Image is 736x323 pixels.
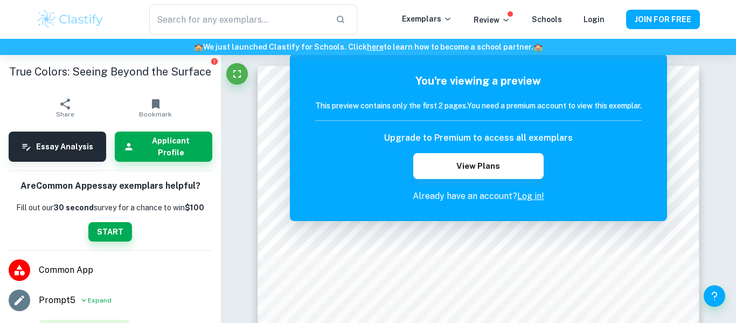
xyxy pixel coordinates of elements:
span: 🏫 [194,43,203,51]
h5: You're viewing a preview [315,73,642,89]
button: Fullscreen [226,63,248,85]
button: Share [20,93,110,123]
h6: We just launched Clastify for Schools. Click to learn how to become a school partner. [2,41,734,53]
span: Share [56,111,74,118]
b: 30 second [53,203,94,212]
button: Bookmark [110,93,201,123]
span: Prompt 5 [39,294,75,307]
h1: True Colors: Seeing Beyond the Surface [9,64,212,80]
strong: $100 [185,203,204,212]
span: Bookmark [139,111,172,118]
h6: Applicant Profile [138,135,204,159]
span: 🏫 [533,43,543,51]
a: Schools [532,15,562,24]
a: here [367,43,384,51]
button: View Plans [413,153,544,179]
p: Exemplars [402,13,452,25]
h6: This preview contains only the first 2 pages. You need a premium account to view this exemplar. [315,100,642,112]
a: Prompt5 [39,294,75,307]
button: Help and Feedback [704,285,725,307]
a: Login [584,15,605,24]
p: Fill out our survey for a chance to win [16,202,204,214]
button: JOIN FOR FREE [626,10,700,29]
button: Essay Analysis [9,132,106,162]
button: Expand [80,294,112,307]
p: Review [474,14,510,26]
p: Already have an account? [315,190,642,203]
img: Clastify logo [36,9,105,30]
h6: Essay Analysis [36,141,93,153]
span: Expand [88,295,112,305]
button: Report issue [211,57,219,65]
button: START [88,222,132,242]
button: Applicant Profile [115,132,212,162]
span: Common App [39,264,212,277]
input: Search for any exemplars... [149,4,327,35]
h6: Are Common App essay exemplars helpful? [20,180,200,193]
h6: Upgrade to Premium to access all exemplars [384,132,573,145]
a: Log in! [517,191,544,201]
